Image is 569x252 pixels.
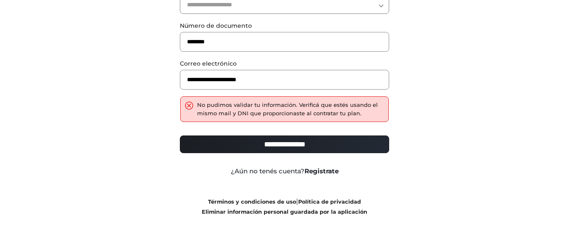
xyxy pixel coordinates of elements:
[180,21,389,30] label: Número de documento
[202,209,367,215] a: Eliminar información personal guardada por la aplicación
[197,101,384,117] div: No pudimos validar tu información. Verificá que estés usando el mismo mail y DNI que proporcionas...
[208,199,296,205] a: Términos y condiciones de uso
[174,196,395,217] div: |
[305,167,339,175] a: Registrate
[180,59,389,68] label: Correo electrónico
[298,199,361,205] a: Política de privacidad
[174,167,395,176] div: ¿Aún no tenés cuenta?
